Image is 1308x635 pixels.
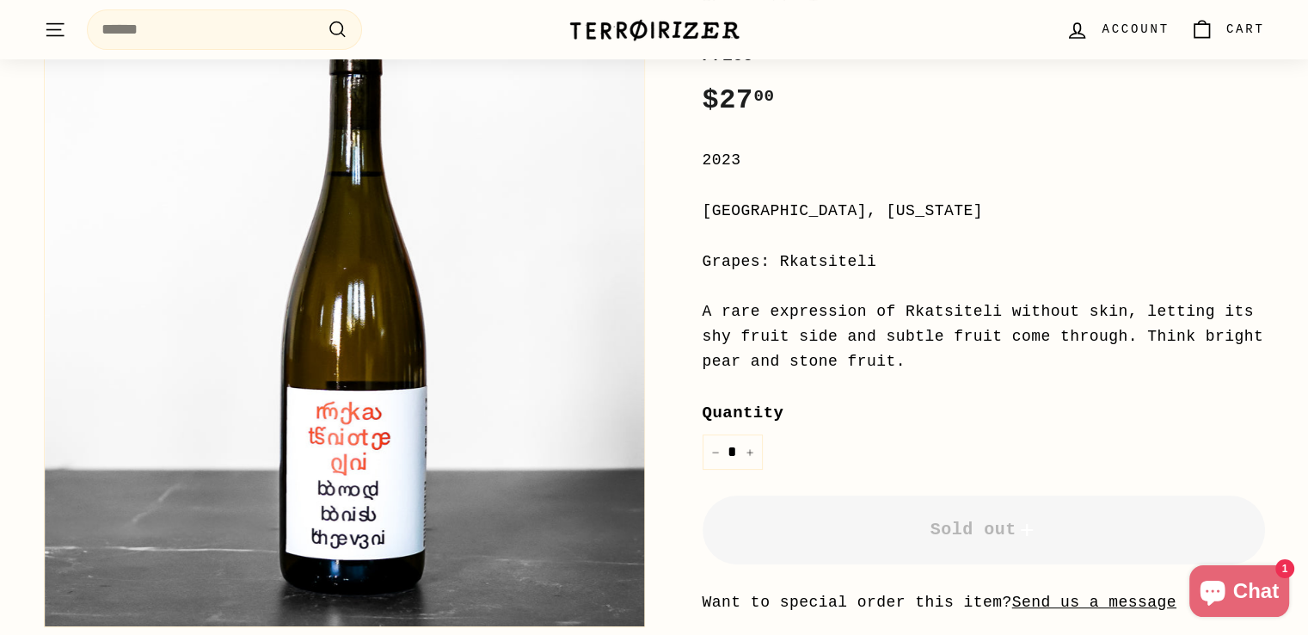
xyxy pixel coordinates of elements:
[1012,594,1176,611] a: Send us a message
[703,299,1265,373] div: A rare expression of Rkatsiteli without skin, letting its shy fruit side and subtle fruit come th...
[703,84,775,116] span: $27
[703,148,1265,173] div: 2023
[703,435,728,470] button: Reduce item quantity by one
[1184,565,1294,621] inbox-online-store-chat: Shopify online store chat
[737,435,763,470] button: Increase item quantity by one
[753,87,774,106] sup: 00
[703,400,1265,426] label: Quantity
[703,496,1265,564] button: Sold out
[1226,20,1265,39] span: Cart
[1180,4,1275,55] a: Cart
[703,590,1265,615] li: Want to special order this item?
[930,520,1036,539] span: Sold out
[703,199,1265,224] div: [GEOGRAPHIC_DATA], [US_STATE]
[703,435,763,470] input: quantity
[1102,20,1169,39] span: Account
[703,250,1265,274] div: Grapes: Rkatsiteli
[1055,4,1179,55] a: Account
[45,27,644,626] img: Rkatsiteli Bodbiskhevi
